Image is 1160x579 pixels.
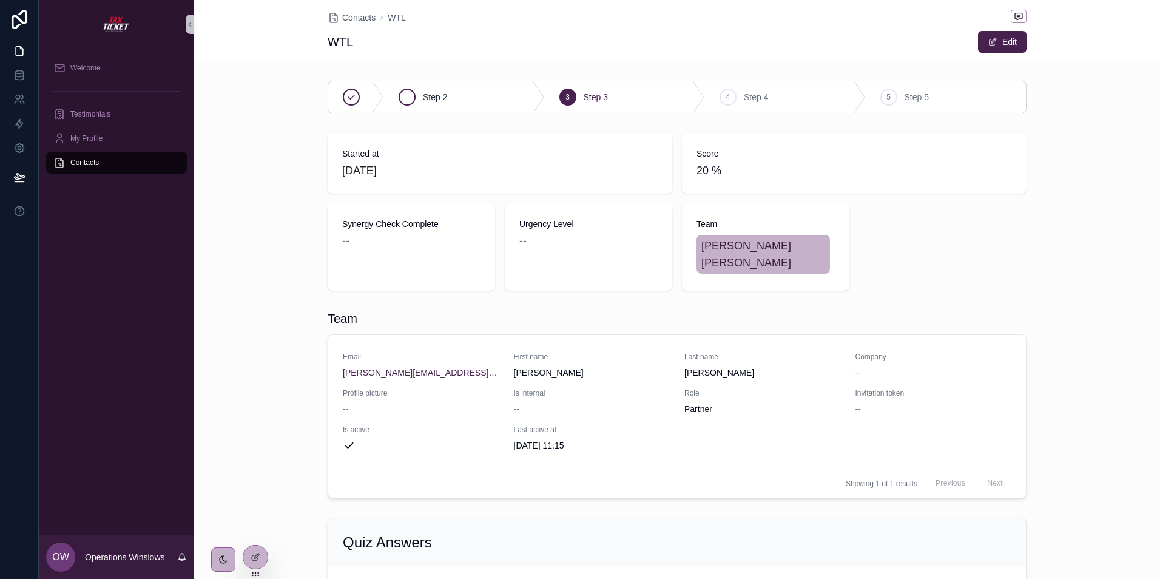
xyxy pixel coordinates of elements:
span: OW [52,550,69,564]
span: Score [696,147,1012,160]
span: Profile picture [343,388,499,398]
h1: WTL [328,33,353,50]
span: Is internal [514,388,670,398]
span: Urgency Level [519,218,658,230]
span: Team [696,218,835,230]
a: [PERSON_NAME] [PERSON_NAME] [696,235,830,274]
span: Testimonials [70,109,110,119]
span: Welcome [70,63,101,73]
span: Last name [684,352,841,362]
a: Contacts [46,152,187,174]
span: 5 [886,92,891,102]
span: Invitation token [855,388,1012,398]
a: Testimonials [46,103,187,125]
span: [PERSON_NAME] [PERSON_NAME] [701,237,825,271]
h1: Team [328,310,357,327]
span: Is active [343,425,499,435]
span: 3 [565,92,570,102]
span: Contacts [70,158,99,168]
span: [PERSON_NAME] [684,367,841,379]
a: [PERSON_NAME][EMAIL_ADDRESS][DOMAIN_NAME] [343,367,499,379]
span: -- [342,232,349,249]
span: My Profile [70,134,103,143]
span: Partner [684,403,712,415]
span: Company [855,352,1012,362]
span: -- [855,403,861,415]
a: Welcome [46,57,187,79]
button: Edit [978,31,1027,53]
span: -- [855,367,861,379]
span: [DATE] 11:15 [514,439,670,452]
span: Step 2 [423,91,447,103]
span: Last active at [514,425,670,435]
span: -- [343,403,348,415]
a: My Profile [46,127,187,149]
img: App logo [102,15,131,34]
span: Showing 1 of 1 results [846,479,917,489]
a: WTL [388,12,406,24]
span: First name [514,352,670,362]
span: Email [343,352,499,362]
span: [PERSON_NAME] [514,367,670,379]
h2: Quiz Answers [343,533,432,552]
span: Contacts [342,12,376,24]
span: -- [514,403,519,415]
p: [DATE] [342,162,377,179]
span: Synergy Check Complete [342,218,481,230]
span: Step 4 [744,91,768,103]
p: Operations Winslows [85,551,165,563]
span: -- [519,232,527,249]
a: Email[PERSON_NAME][EMAIL_ADDRESS][DOMAIN_NAME]First name[PERSON_NAME]Last name[PERSON_NAME]Compan... [328,335,1026,469]
div: scrollable content [39,49,194,189]
a: Contacts [328,12,376,24]
span: Step 3 [584,91,608,103]
span: 20 % [696,162,1012,179]
span: Started at [342,147,658,160]
span: Step 5 [905,91,929,103]
span: 4 [726,92,730,102]
span: Role [684,388,841,398]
